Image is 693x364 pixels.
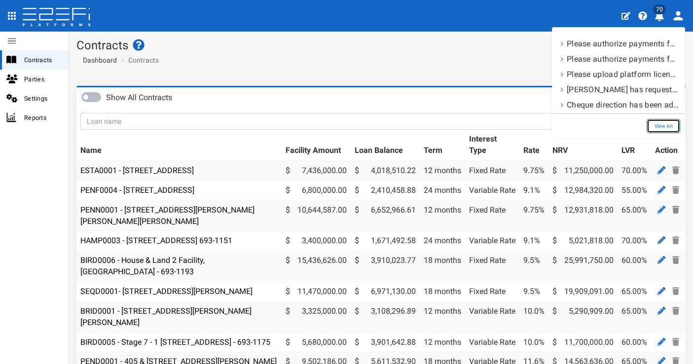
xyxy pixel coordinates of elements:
a: View All [647,119,680,133]
a: Please authorize payments for Drawdown 1 for the contract Test Facility [557,51,680,67]
p: Please authorize payments for Drawdown 3 for the contract BIRD0006 - House & Land 2 Facility, Por... [567,38,679,49]
p: Please upload platform licence fees for Drawdown 1 for the contract Test Facility [567,69,679,80]
a: Richard McKeon has requested Drawdown 1 for the contract Test Facility [557,82,680,97]
p: Richard McKeon has requested Drawdown 1 for the contract Test Facility [567,84,679,95]
a: Cheque direction has been added. Please update balance to cost of Drawdown 1 for the contract EST... [557,97,680,112]
p: Please authorize payments for Drawdown 1 for the contract Test Facility [567,53,679,65]
p: Cheque direction has been added. Please update balance to cost of Drawdown 1 for the contract EST... [567,99,679,110]
a: Please upload platform licence fees for Drawdown 1 for the contract Test Facility [557,67,680,82]
a: Please authorize payments for Drawdown 3 for the contract BIRD0006 - House & Land 2 Facility, Por... [557,36,680,51]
